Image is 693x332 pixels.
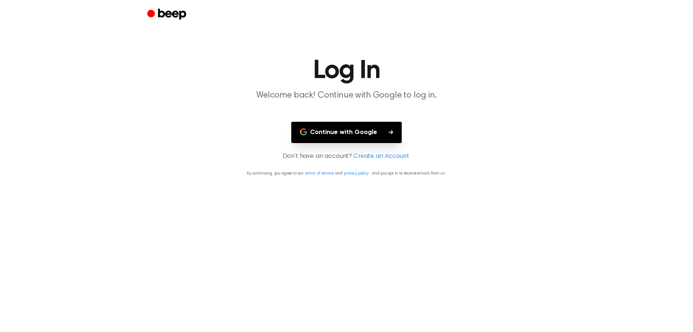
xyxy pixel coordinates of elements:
[162,58,531,84] h1: Log In
[208,90,485,102] p: Welcome back! Continue with Google to log in.
[305,171,334,176] a: terms of service
[353,152,409,161] a: Create an Account
[9,170,684,177] p: By continuing, you agree to our and , and you opt in to receive emails from us.
[9,152,684,161] p: Don’t have an account?
[291,122,402,143] button: Continue with Google
[147,8,188,22] a: Beep
[344,171,369,176] a: privacy policy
